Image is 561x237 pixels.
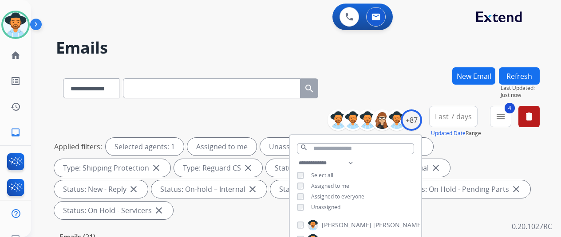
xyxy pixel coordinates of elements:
mat-icon: close [151,163,162,173]
p: 0.20.1027RC [512,221,552,232]
mat-icon: close [431,163,441,173]
div: Status: On-hold – Internal [151,180,267,198]
div: Status: On Hold - Servicers [54,202,173,219]
mat-icon: home [10,50,21,61]
mat-icon: delete [524,111,534,122]
img: avatar [3,12,28,37]
div: Assigned to me [187,138,257,155]
span: 4 [505,103,515,113]
span: [PERSON_NAME] [322,221,371,229]
mat-icon: close [511,184,521,194]
span: Select all [311,171,333,179]
mat-icon: inbox [10,127,21,138]
mat-icon: history [10,101,21,112]
button: 4 [490,106,511,127]
div: Unassigned [260,138,317,155]
mat-icon: close [247,184,258,194]
mat-icon: list_alt [10,76,21,86]
div: Status: On Hold - Pending Parts [395,180,530,198]
mat-icon: menu [495,111,506,122]
mat-icon: close [128,184,139,194]
span: Range [431,129,481,137]
span: Last 7 days [435,115,472,118]
mat-icon: search [300,144,308,152]
span: Assigned to everyone [311,193,364,200]
div: Type: Shipping Protection [54,159,170,177]
button: Updated Date [431,130,466,137]
button: Refresh [499,67,540,85]
span: Assigned to me [311,182,349,190]
span: Last Updated: [501,85,540,92]
h2: Emails [56,39,540,57]
div: +87 [401,109,422,131]
p: Applied filters: [54,141,102,152]
mat-icon: close [243,163,253,173]
button: New Email [452,67,495,85]
div: Status: New - Reply [54,180,148,198]
mat-icon: search [304,83,315,94]
div: Selected agents: 1 [106,138,184,155]
span: [PERSON_NAME] [373,221,423,229]
div: Status: Open - All [266,159,353,177]
div: Type: Reguard CS [174,159,262,177]
div: Status: On-hold - Customer [270,180,391,198]
button: Last 7 days [429,106,478,127]
span: Just now [501,92,540,99]
span: Unassigned [311,203,340,211]
mat-icon: close [154,205,164,216]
